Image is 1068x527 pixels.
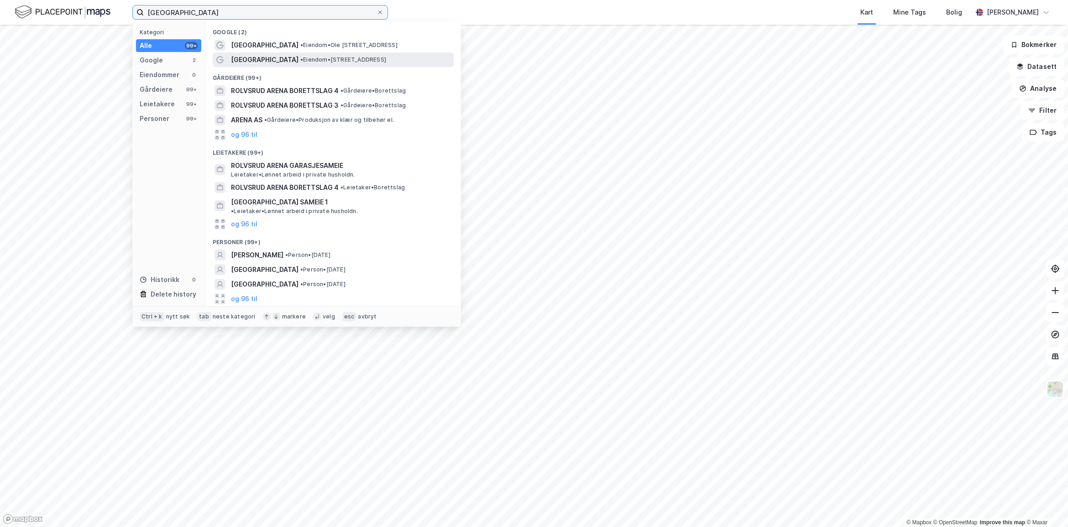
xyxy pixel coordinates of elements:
[140,84,173,95] div: Gårdeiere
[190,276,198,283] div: 0
[231,208,358,215] span: Leietaker • Lønnet arbeid i private husholdn.
[190,57,198,64] div: 2
[140,40,152,51] div: Alle
[340,87,406,94] span: Gårdeiere • Borettslag
[1009,57,1064,76] button: Datasett
[300,281,346,288] span: Person • [DATE]
[860,7,873,18] div: Kart
[205,21,461,38] div: Google (2)
[231,293,257,304] button: og 96 til
[987,7,1039,18] div: [PERSON_NAME]
[140,113,169,124] div: Personer
[185,100,198,108] div: 99+
[140,29,201,36] div: Kategori
[140,69,179,80] div: Eiendommer
[340,102,406,109] span: Gårdeiere • Borettslag
[231,279,298,290] span: [GEOGRAPHIC_DATA]
[231,115,262,125] span: ARENA AS
[1022,483,1068,527] iframe: Chat Widget
[946,7,962,18] div: Bolig
[197,312,211,321] div: tab
[358,313,377,320] div: avbryt
[166,313,190,320] div: nytt søk
[300,42,398,49] span: Eiendom • Ole [STREET_ADDRESS]
[231,250,283,261] span: [PERSON_NAME]
[1021,101,1064,120] button: Filter
[231,54,298,65] span: [GEOGRAPHIC_DATA]
[205,67,461,83] div: Gårdeiere (99+)
[264,116,267,123] span: •
[185,42,198,49] div: 99+
[285,251,330,259] span: Person • [DATE]
[1022,123,1064,141] button: Tags
[340,102,343,109] span: •
[151,289,196,300] div: Delete history
[231,208,234,214] span: •
[300,42,303,48] span: •
[15,4,110,20] img: logo.f888ab2527a4732fd821a326f86c7f29.svg
[300,56,303,63] span: •
[231,219,257,230] button: og 96 til
[205,231,461,248] div: Personer (99+)
[1003,36,1064,54] button: Bokmerker
[323,313,335,320] div: velg
[1011,79,1064,98] button: Analyse
[185,86,198,93] div: 99+
[140,274,179,285] div: Historikk
[893,7,926,18] div: Mine Tags
[340,87,343,94] span: •
[340,184,405,191] span: Leietaker • Borettslag
[933,519,978,526] a: OpenStreetMap
[140,99,175,110] div: Leietakere
[140,55,163,66] div: Google
[285,251,288,258] span: •
[205,142,461,158] div: Leietakere (99+)
[342,312,356,321] div: esc
[231,197,328,208] span: [GEOGRAPHIC_DATA] SAMEIE 1
[282,313,306,320] div: markere
[231,129,257,140] button: og 96 til
[980,519,1025,526] a: Improve this map
[300,56,386,63] span: Eiendom • [STREET_ADDRESS]
[213,313,256,320] div: neste kategori
[264,116,394,124] span: Gårdeiere • Produksjon av klær og tilbehør el.
[231,182,339,193] span: ROLVSRUD ARENA BORETTSLAG 4
[906,519,932,526] a: Mapbox
[1022,483,1068,527] div: Kontrollprogram for chat
[140,312,164,321] div: Ctrl + k
[231,100,339,111] span: ROLVSRUD ARENA BORETTSLAG 3
[300,266,303,273] span: •
[231,85,339,96] span: ROLVSRUD ARENA BORETTSLAG 4
[1047,381,1064,398] img: Z
[231,40,298,51] span: [GEOGRAPHIC_DATA]
[300,266,346,273] span: Person • [DATE]
[300,281,303,287] span: •
[231,171,355,178] span: Leietaker • Lønnet arbeid i private husholdn.
[185,115,198,122] div: 99+
[3,514,43,524] a: Mapbox homepage
[190,71,198,78] div: 0
[144,5,377,19] input: Søk på adresse, matrikkel, gårdeiere, leietakere eller personer
[340,184,343,191] span: •
[231,264,298,275] span: [GEOGRAPHIC_DATA]
[231,160,450,171] span: ROLVSRUD ARENA GARASJESAMEIE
